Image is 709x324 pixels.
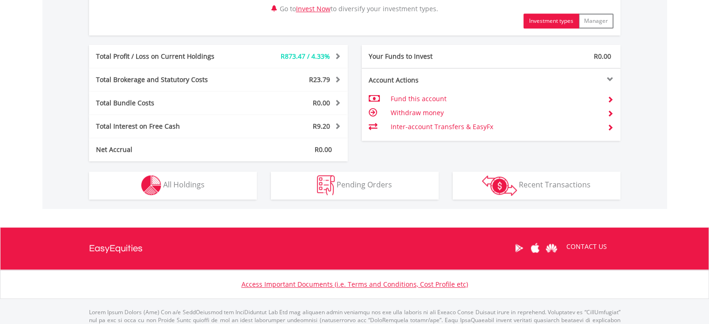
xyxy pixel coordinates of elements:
[89,145,240,154] div: Net Accrual
[313,122,330,131] span: R9.20
[544,234,560,262] a: Huawei
[309,75,330,84] span: R23.79
[163,179,205,190] span: All Holdings
[594,52,611,61] span: R0.00
[317,175,335,195] img: pending_instructions-wht.png
[281,52,330,61] span: R873.47 / 4.33%
[390,92,599,106] td: Fund this account
[315,145,332,154] span: R0.00
[527,234,544,262] a: Apple
[453,172,620,200] button: Recent Transactions
[89,227,143,269] a: EasyEquities
[560,234,613,260] a: CONTACT US
[390,120,599,134] td: Inter-account Transfers & EasyFx
[89,122,240,131] div: Total Interest on Free Cash
[296,4,330,13] a: Invest Now
[523,14,579,28] button: Investment types
[362,52,491,61] div: Your Funds to Invest
[337,179,392,190] span: Pending Orders
[482,175,517,196] img: transactions-zar-wht.png
[241,280,468,289] a: Access Important Documents (i.e. Terms and Conditions, Cost Profile etc)
[89,75,240,84] div: Total Brokerage and Statutory Costs
[362,76,491,85] div: Account Actions
[313,98,330,107] span: R0.00
[519,179,591,190] span: Recent Transactions
[89,172,257,200] button: All Holdings
[89,98,240,108] div: Total Bundle Costs
[511,234,527,262] a: Google Play
[578,14,613,28] button: Manager
[141,175,161,195] img: holdings-wht.png
[89,52,240,61] div: Total Profit / Loss on Current Holdings
[271,172,439,200] button: Pending Orders
[390,106,599,120] td: Withdraw money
